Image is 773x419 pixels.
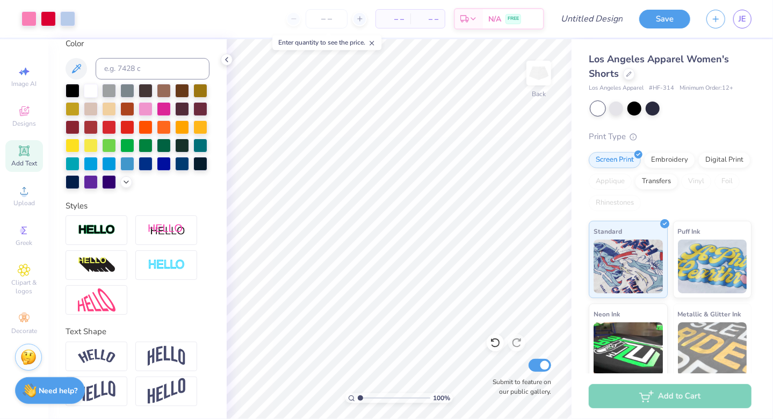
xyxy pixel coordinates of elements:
[417,13,438,25] span: – –
[12,80,37,88] span: Image AI
[589,53,729,80] span: Los Angeles Apparel Women's Shorts
[589,195,641,211] div: Rhinestones
[13,199,35,207] span: Upload
[649,84,674,93] span: # HF-314
[528,62,550,84] img: Back
[78,288,115,312] img: Free Distort
[11,327,37,335] span: Decorate
[714,174,740,190] div: Foil
[78,381,115,402] img: Flag
[552,8,631,30] input: Untitled Design
[589,152,641,168] div: Screen Print
[16,239,33,247] span: Greek
[678,240,747,293] img: Puff Ink
[594,308,620,320] span: Neon Ink
[66,326,209,338] div: Text Shape
[639,10,690,28] button: Save
[148,223,185,237] img: Shadow
[589,131,752,143] div: Print Type
[39,386,78,396] strong: Need help?
[78,349,115,364] img: Arc
[594,240,663,293] img: Standard
[680,84,733,93] span: Minimum Order: 12 +
[644,152,695,168] div: Embroidery
[678,308,741,320] span: Metallic & Glitter Ink
[532,89,546,99] div: Back
[433,393,450,403] span: 100 %
[11,159,37,168] span: Add Text
[739,13,746,25] span: JE
[589,174,632,190] div: Applique
[488,13,501,25] span: N/A
[487,377,551,396] label: Submit to feature on our public gallery.
[5,278,43,295] span: Clipart & logos
[66,200,209,212] div: Styles
[306,9,348,28] input: – –
[78,224,115,236] img: Stroke
[635,174,678,190] div: Transfers
[508,15,519,23] span: FREE
[698,152,750,168] div: Digital Print
[66,38,209,50] div: Color
[594,322,663,376] img: Neon Ink
[382,13,404,25] span: – –
[678,226,700,237] span: Puff Ink
[681,174,711,190] div: Vinyl
[589,84,644,93] span: Los Angeles Apparel
[148,346,185,366] img: Arch
[148,378,185,404] img: Rise
[678,322,747,376] img: Metallic & Glitter Ink
[594,226,622,237] span: Standard
[12,119,36,128] span: Designs
[733,10,752,28] a: JE
[96,58,209,80] input: e.g. 7428 c
[272,35,381,50] div: Enter quantity to see the price.
[148,259,185,271] img: Negative Space
[78,257,115,274] img: 3d Illusion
